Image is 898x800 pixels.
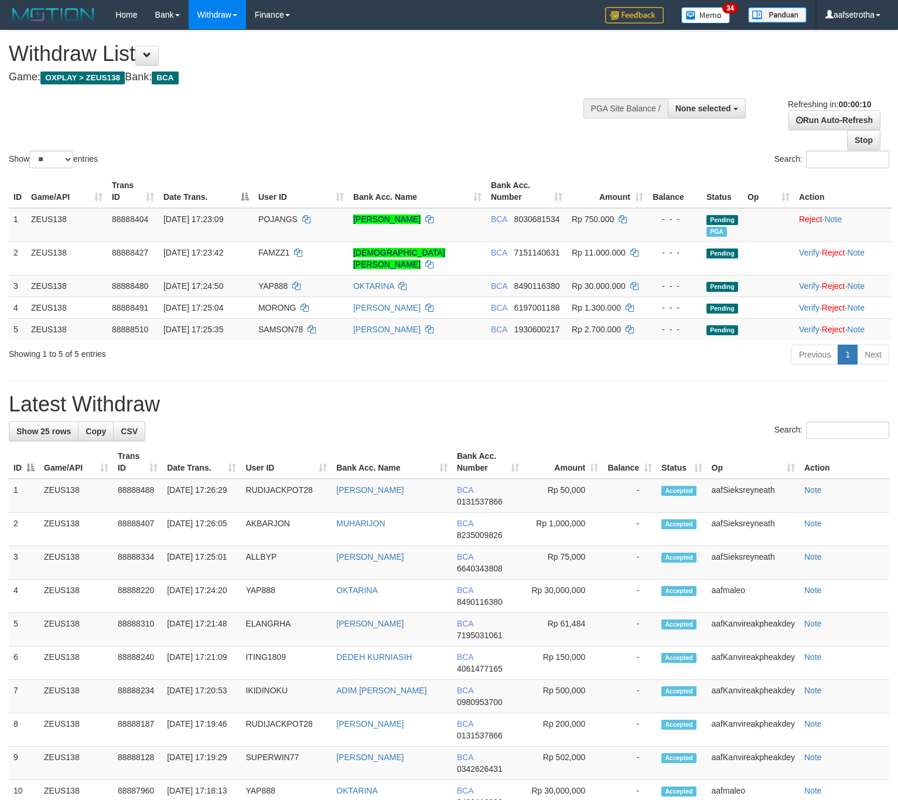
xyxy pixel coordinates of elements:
td: ALLBYP [241,546,332,580]
td: ZEUS138 [39,580,113,613]
span: Copy 6640343808 to clipboard [457,564,503,573]
span: BCA [491,248,507,257]
td: - [603,747,657,780]
td: 4 [9,580,39,613]
a: Show 25 rows [9,421,78,441]
span: Marked by aafnoeunsreypich [706,227,727,237]
a: [DEMOGRAPHIC_DATA][PERSON_NAME] [353,248,445,269]
span: FAMZZ1 [258,248,290,257]
span: [DATE] 17:25:04 [163,303,223,312]
span: Pending [706,304,738,314]
td: [DATE] 17:21:09 [162,646,241,680]
span: Copy 8490116380 to clipboard [457,597,503,607]
label: Search: [774,421,889,439]
th: Status [702,175,743,208]
a: Note [804,786,822,795]
span: [DATE] 17:23:42 [163,248,223,257]
a: Previous [791,345,838,365]
td: 5 [9,318,26,340]
a: Reject [799,215,822,224]
td: - [603,646,657,680]
span: BCA [152,72,178,84]
td: Rp 200,000 [524,713,603,747]
td: aafKanvireakpheakdey [707,713,800,747]
span: Rp 750.000 [572,215,614,224]
span: Accepted [661,519,696,529]
span: Refreshing in: [788,100,871,109]
span: [DATE] 17:23:09 [163,215,223,224]
button: None selected [668,98,746,118]
h1: Latest Withdraw [9,393,889,416]
td: IKIDINOKU [241,680,332,713]
td: 1 [9,208,26,242]
span: Copy [86,427,106,436]
div: PGA Site Balance / [583,98,668,118]
td: - [603,613,657,646]
a: Copy [78,421,114,441]
a: [PERSON_NAME] [353,325,421,334]
td: - [603,479,657,513]
a: Note [804,485,822,495]
a: [PERSON_NAME] [353,215,421,224]
td: Rp 30,000,000 [524,580,603,613]
a: OKTARINA [336,585,378,595]
td: 2 [9,241,26,275]
th: Action [794,175,892,208]
td: ZEUS138 [26,318,107,340]
th: Balance: activate to sort column ascending [603,445,657,479]
span: 88888491 [112,303,148,312]
td: · · [794,241,892,275]
span: CSV [121,427,138,436]
td: 88888240 [113,646,162,680]
a: Reject [822,281,845,291]
span: Accepted [661,586,696,596]
div: - - - [653,280,697,292]
a: Verify [799,303,820,312]
td: Rp 1,000,000 [524,513,603,546]
a: Reject [822,325,845,334]
td: 2 [9,513,39,546]
span: SAMSON78 [258,325,303,334]
span: BCA [457,619,473,628]
th: Bank Acc. Name: activate to sort column ascending [332,445,452,479]
span: BCA [457,552,473,561]
td: aafmaleo [707,580,800,613]
td: ZEUS138 [26,208,107,242]
td: SUPERWIN77 [241,747,332,780]
strong: 00:00:10 [838,100,871,109]
span: BCA [491,325,507,334]
td: 6 [9,646,39,680]
a: Note [847,303,865,312]
th: Bank Acc. Number: activate to sort column ascending [452,445,524,479]
th: Trans ID: activate to sort column ascending [107,175,159,208]
a: [PERSON_NAME] [336,485,404,495]
a: Note [804,753,822,762]
td: [DATE] 17:19:46 [162,713,241,747]
th: User ID: activate to sort column ascending [241,445,332,479]
span: Copy 7195031061 to clipboard [457,631,503,640]
span: Pending [706,215,738,225]
td: ELANGRHA [241,613,332,646]
td: RUDIJACKPOT28 [241,479,332,513]
label: Search: [774,151,889,168]
th: Game/API: activate to sort column ascending [26,175,107,208]
a: Stop [847,130,880,150]
td: ZEUS138 [39,747,113,780]
img: panduan.png [748,7,807,23]
th: Amount: activate to sort column ascending [567,175,648,208]
td: aafSieksreyneath [707,513,800,546]
td: aafKanvireakpheakdey [707,747,800,780]
td: ZEUS138 [26,241,107,275]
span: POJANGS [258,215,298,224]
td: - [603,713,657,747]
span: Copy 0131537866 to clipboard [457,497,503,506]
td: ZEUS138 [39,613,113,646]
th: Date Trans.: activate to sort column ascending [162,445,241,479]
td: aafSieksreyneath [707,546,800,580]
span: BCA [457,652,473,662]
td: aafKanvireakpheakdey [707,613,800,646]
td: 8 [9,713,39,747]
span: Copy 8235009826 to clipboard [457,530,503,540]
th: User ID: activate to sort column ascending [254,175,349,208]
a: CSV [113,421,145,441]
